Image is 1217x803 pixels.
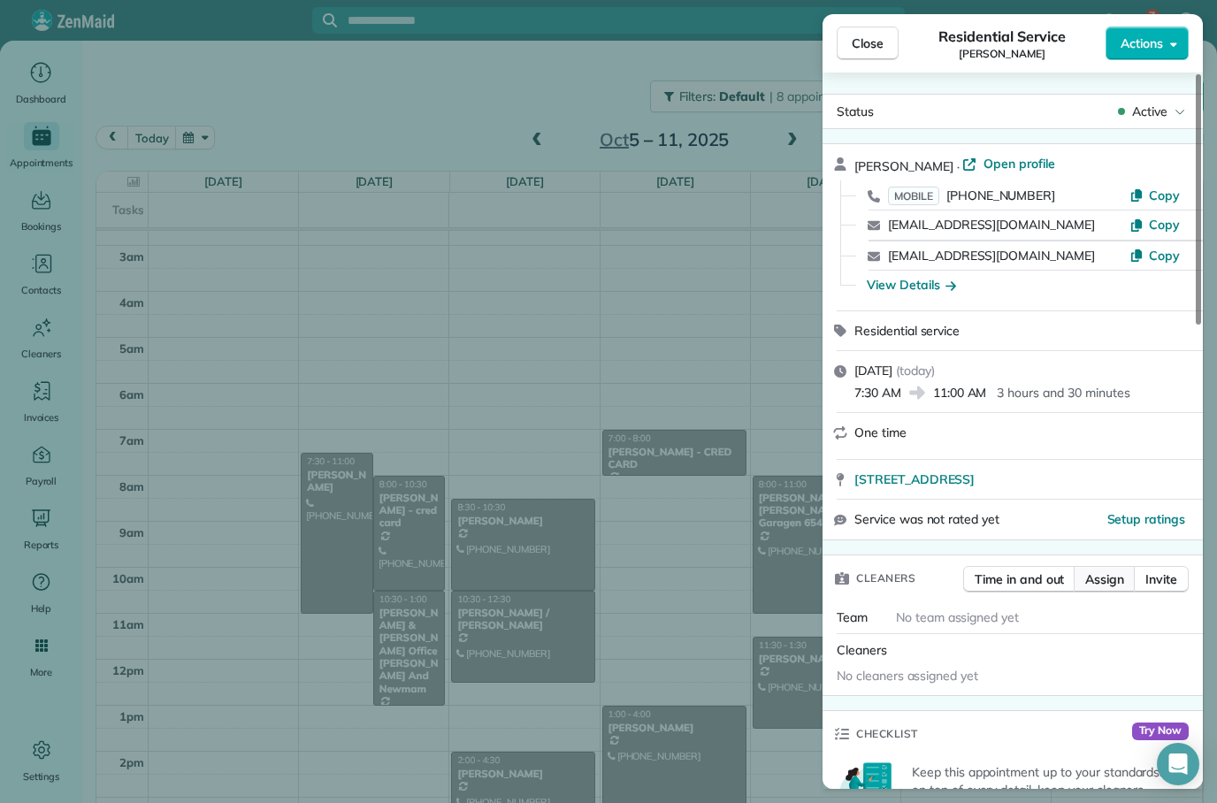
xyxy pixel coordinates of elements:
span: Try Now [1132,723,1189,740]
a: Open profile [962,155,1055,172]
a: [EMAIL_ADDRESS][DOMAIN_NAME] [888,217,1095,233]
span: Copy [1149,248,1180,264]
span: Copy [1149,187,1180,203]
span: No cleaners assigned yet [837,668,978,684]
span: [PERSON_NAME] [854,158,953,174]
a: [EMAIL_ADDRESS][DOMAIN_NAME] [888,248,1095,264]
button: Time in and out [963,566,1075,593]
span: Open profile [984,155,1055,172]
button: View Details [867,276,956,294]
span: [STREET_ADDRESS] [854,470,975,488]
a: MOBILE[PHONE_NUMBER] [888,187,1055,204]
span: Copy [1149,217,1180,233]
span: One time [854,424,907,440]
span: Status [837,103,874,119]
span: Time in and out [975,570,1064,588]
button: Setup ratings [1107,510,1186,528]
span: Cleaners [837,642,887,658]
span: · [953,159,963,173]
div: Open Intercom Messenger [1157,743,1199,785]
span: Setup ratings [1107,511,1186,527]
span: Residential service [854,323,960,339]
span: Active [1132,103,1167,120]
a: [STREET_ADDRESS] [854,470,1192,488]
button: Assign [1074,566,1136,593]
span: Residential Service [938,26,1065,47]
span: Close [852,34,884,52]
button: Copy [1129,216,1180,233]
span: Actions [1121,34,1163,52]
span: Invite [1145,570,1177,588]
button: Copy [1129,247,1180,264]
button: Invite [1134,566,1189,593]
span: [PERSON_NAME] [959,47,1045,61]
span: Assign [1085,570,1124,588]
p: 3 hours and 30 minutes [997,384,1129,401]
span: Team [837,609,868,625]
button: Copy [1129,187,1180,204]
span: Checklist [856,725,918,743]
span: 7:30 AM [854,384,901,401]
span: Service was not rated yet [854,510,999,529]
span: 11:00 AM [933,384,987,401]
span: No team assigned yet [896,609,1019,625]
span: Cleaners [856,570,915,587]
span: [DATE] [854,363,892,379]
span: [PHONE_NUMBER] [946,187,1055,203]
span: MOBILE [888,187,939,205]
button: Close [837,27,899,60]
span: ( today ) [896,363,935,379]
